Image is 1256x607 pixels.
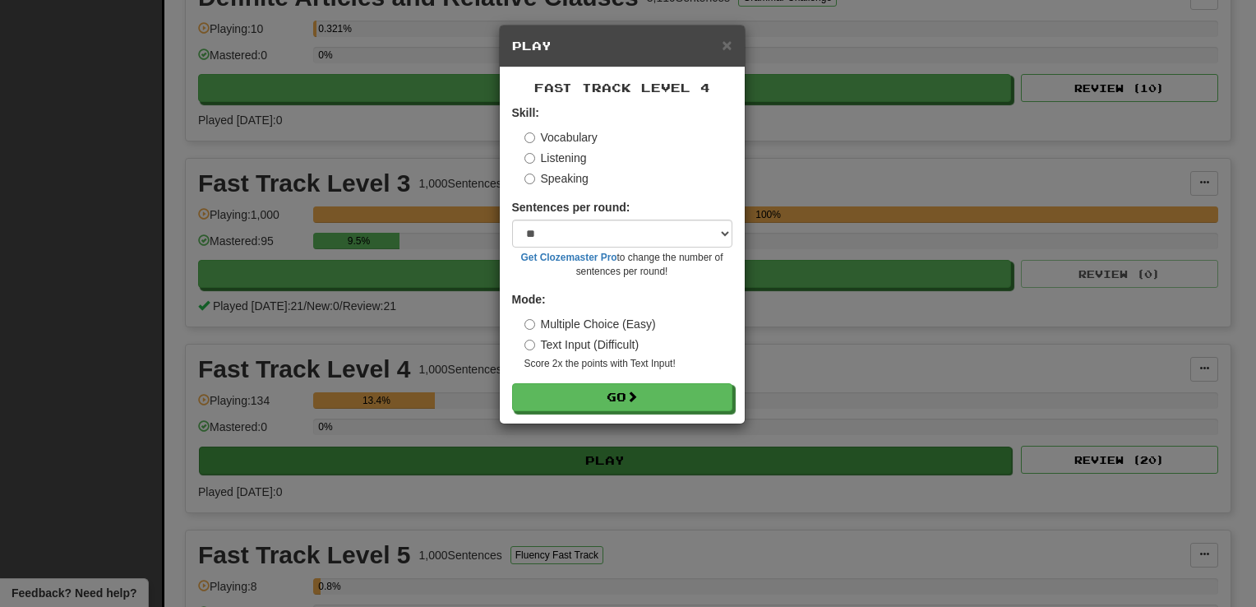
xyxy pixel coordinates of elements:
[524,357,732,371] small: Score 2x the points with Text Input !
[524,129,598,146] label: Vocabulary
[512,383,732,411] button: Go
[722,35,732,54] span: ×
[524,319,535,330] input: Multiple Choice (Easy)
[512,38,732,54] h5: Play
[524,132,535,143] input: Vocabulary
[524,340,535,350] input: Text Input (Difficult)
[524,336,640,353] label: Text Input (Difficult)
[524,153,535,164] input: Listening
[534,81,710,95] span: Fast Track Level 4
[524,174,535,184] input: Speaking
[512,106,539,119] strong: Skill:
[524,316,656,332] label: Multiple Choice (Easy)
[722,36,732,53] button: Close
[521,252,617,263] a: Get Clozemaster Pro
[512,293,546,306] strong: Mode:
[512,199,630,215] label: Sentences per round:
[524,150,587,166] label: Listening
[524,170,589,187] label: Speaking
[512,251,732,279] small: to change the number of sentences per round!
